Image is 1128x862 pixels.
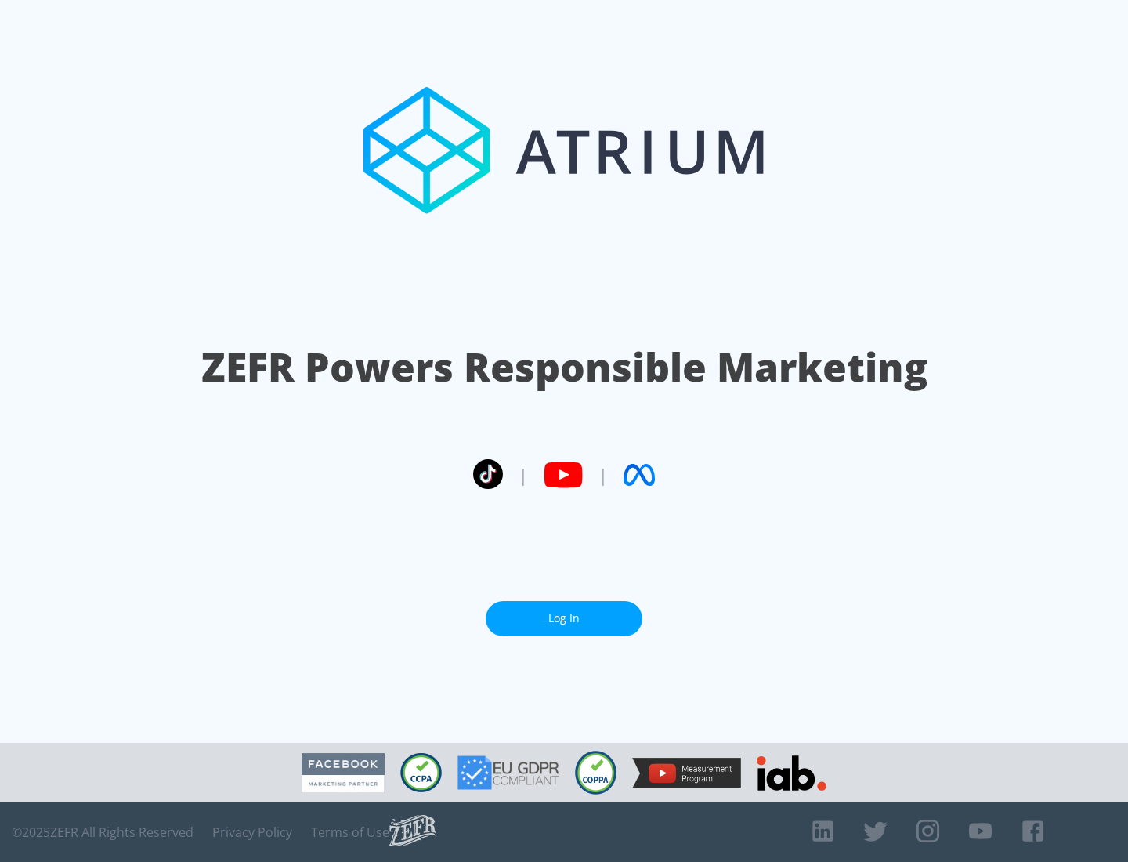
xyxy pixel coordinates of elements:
img: YouTube Measurement Program [632,758,741,788]
a: Terms of Use [311,824,389,840]
h1: ZEFR Powers Responsible Marketing [201,340,927,394]
span: | [519,463,528,487]
span: | [598,463,608,487]
img: Facebook Marketing Partner [302,753,385,793]
a: Log In [486,601,642,636]
img: COPPA Compliant [575,751,616,795]
img: CCPA Compliant [400,753,442,792]
img: GDPR Compliant [457,755,559,790]
span: © 2025 ZEFR All Rights Reserved [12,824,193,840]
img: IAB [757,755,826,791]
a: Privacy Policy [212,824,292,840]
